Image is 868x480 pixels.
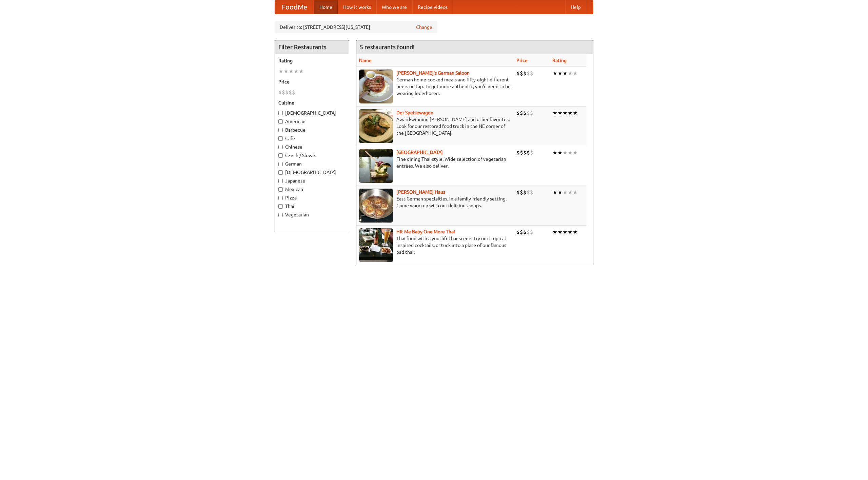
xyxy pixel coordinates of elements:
li: ★ [563,228,568,236]
input: Barbecue [278,128,283,132]
b: Hit Me Baby One More Thai [396,229,455,234]
label: Cafe [278,135,346,142]
img: satay.jpg [359,149,393,183]
label: American [278,118,346,125]
li: ★ [299,68,304,75]
h5: Cuisine [278,99,346,106]
a: Price [516,58,528,63]
h5: Rating [278,57,346,64]
label: Japanese [278,177,346,184]
li: ★ [552,70,557,77]
li: ★ [552,228,557,236]
a: [PERSON_NAME] Haus [396,189,445,195]
input: Japanese [278,179,283,183]
label: Pizza [278,194,346,201]
label: [DEMOGRAPHIC_DATA] [278,169,346,176]
input: Chinese [278,145,283,149]
input: American [278,119,283,124]
li: ★ [557,189,563,196]
a: [PERSON_NAME]'s German Saloon [396,70,470,76]
label: German [278,160,346,167]
a: How it works [338,0,376,14]
a: Help [565,0,586,14]
li: ★ [568,228,573,236]
li: $ [516,70,520,77]
li: $ [523,149,527,156]
img: kohlhaus.jpg [359,189,393,223]
li: ★ [568,149,573,156]
input: Thai [278,204,283,209]
li: ★ [278,68,283,75]
li: $ [520,70,523,77]
li: ★ [573,109,578,117]
li: ★ [573,70,578,77]
li: ★ [552,149,557,156]
li: $ [530,70,533,77]
img: esthers.jpg [359,70,393,103]
a: Rating [552,58,567,63]
a: Who we are [376,0,412,14]
li: $ [278,89,282,96]
li: ★ [294,68,299,75]
li: ★ [557,149,563,156]
a: FoodMe [275,0,314,14]
li: $ [527,149,530,156]
a: Der Speisewagen [396,110,433,115]
li: $ [527,109,530,117]
input: Pizza [278,196,283,200]
li: $ [523,189,527,196]
li: ★ [563,109,568,117]
p: Thai food with a youthful bar scene. Try our tropical inspired cocktails, or tuck into a plate of... [359,235,511,255]
a: [GEOGRAPHIC_DATA] [396,150,443,155]
a: Change [416,24,432,31]
li: ★ [563,70,568,77]
h5: Price [278,78,346,85]
li: ★ [557,109,563,117]
input: [DEMOGRAPHIC_DATA] [278,111,283,115]
input: Vegetarian [278,213,283,217]
li: ★ [573,228,578,236]
li: $ [289,89,292,96]
label: [DEMOGRAPHIC_DATA] [278,110,346,116]
input: Czech / Slovak [278,153,283,158]
a: Name [359,58,372,63]
li: $ [527,228,530,236]
label: Mexican [278,186,346,193]
input: German [278,162,283,166]
li: $ [516,109,520,117]
img: speisewagen.jpg [359,109,393,143]
input: Cafe [278,136,283,141]
li: $ [530,109,533,117]
li: $ [520,109,523,117]
label: Vegetarian [278,211,346,218]
li: $ [292,89,295,96]
li: $ [520,228,523,236]
li: ★ [573,189,578,196]
li: ★ [552,189,557,196]
li: ★ [557,228,563,236]
li: ★ [289,68,294,75]
li: $ [530,149,533,156]
a: Home [314,0,338,14]
label: Barbecue [278,127,346,133]
li: ★ [568,109,573,117]
label: Thai [278,203,346,210]
li: $ [523,70,527,77]
div: Deliver to: [STREET_ADDRESS][US_STATE] [275,21,437,33]
a: Recipe videos [412,0,453,14]
li: $ [530,189,533,196]
li: ★ [552,109,557,117]
li: $ [282,89,285,96]
li: $ [520,149,523,156]
li: $ [516,149,520,156]
li: $ [527,189,530,196]
li: ★ [568,70,573,77]
p: East German specialties, in a family-friendly setting. Come warm up with our delicious soups. [359,195,511,209]
li: $ [516,189,520,196]
input: Mexican [278,187,283,192]
li: ★ [557,70,563,77]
